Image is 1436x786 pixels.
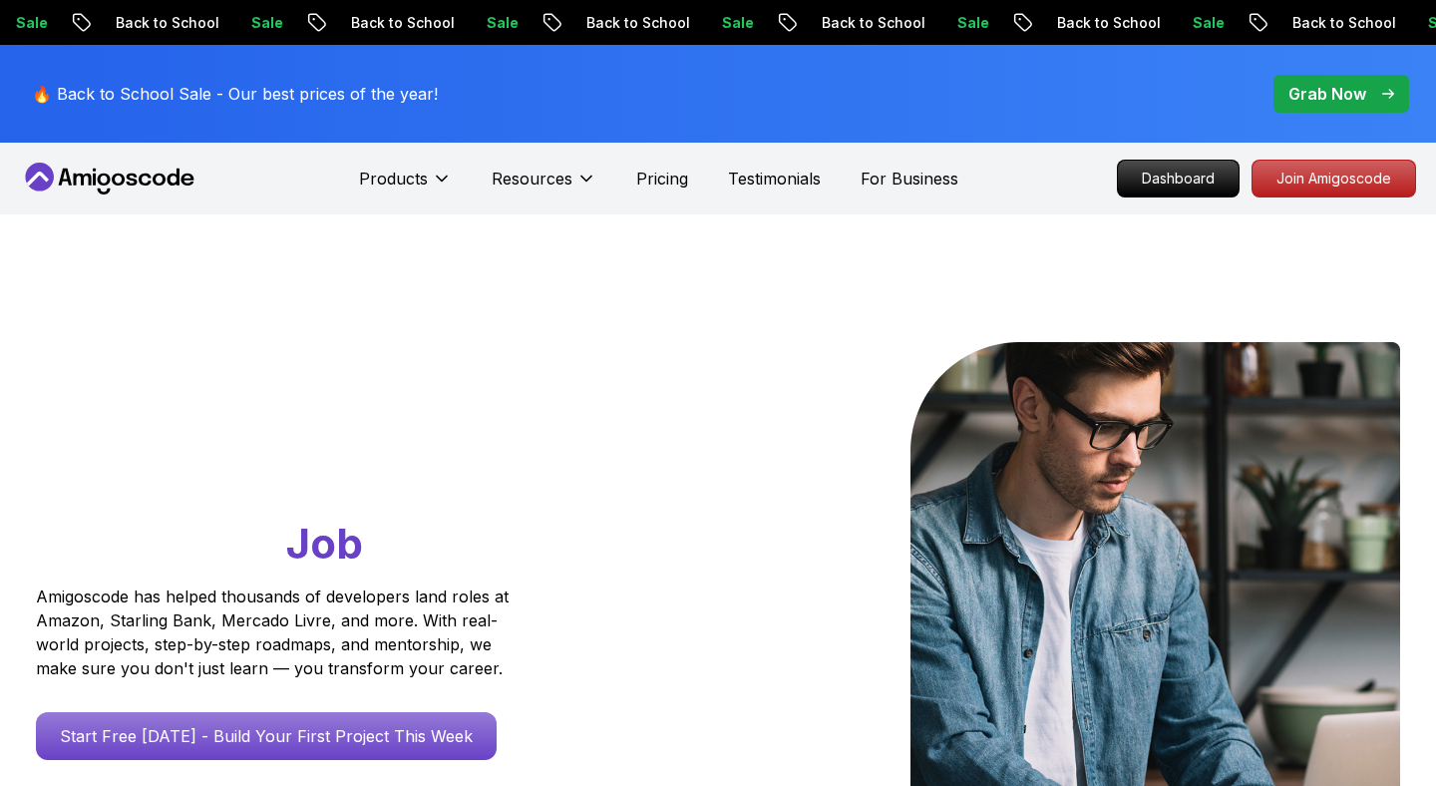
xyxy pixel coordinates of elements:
[233,13,297,33] p: Sale
[861,167,958,191] a: For Business
[1039,13,1175,33] p: Back to School
[939,13,1003,33] p: Sale
[492,167,572,191] p: Resources
[568,13,704,33] p: Back to School
[492,167,596,206] button: Resources
[359,167,428,191] p: Products
[36,712,497,760] a: Start Free [DATE] - Build Your First Project This Week
[1175,13,1239,33] p: Sale
[32,82,438,106] p: 🔥 Back to School Sale - Our best prices of the year!
[36,585,515,680] p: Amigoscode has helped thousands of developers land roles at Amazon, Starling Bank, Mercado Livre,...
[359,167,452,206] button: Products
[1253,161,1415,196] p: Join Amigoscode
[1118,161,1239,196] p: Dashboard
[36,342,585,573] h1: Go From Learning to Hired: Master Java, Spring Boot & Cloud Skills That Get You the
[1252,160,1416,197] a: Join Amigoscode
[636,167,688,191] a: Pricing
[333,13,469,33] p: Back to School
[1117,160,1240,197] a: Dashboard
[286,518,363,569] span: Job
[728,167,821,191] a: Testimonials
[469,13,533,33] p: Sale
[1288,82,1366,106] p: Grab Now
[704,13,768,33] p: Sale
[1274,13,1410,33] p: Back to School
[98,13,233,33] p: Back to School
[804,13,939,33] p: Back to School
